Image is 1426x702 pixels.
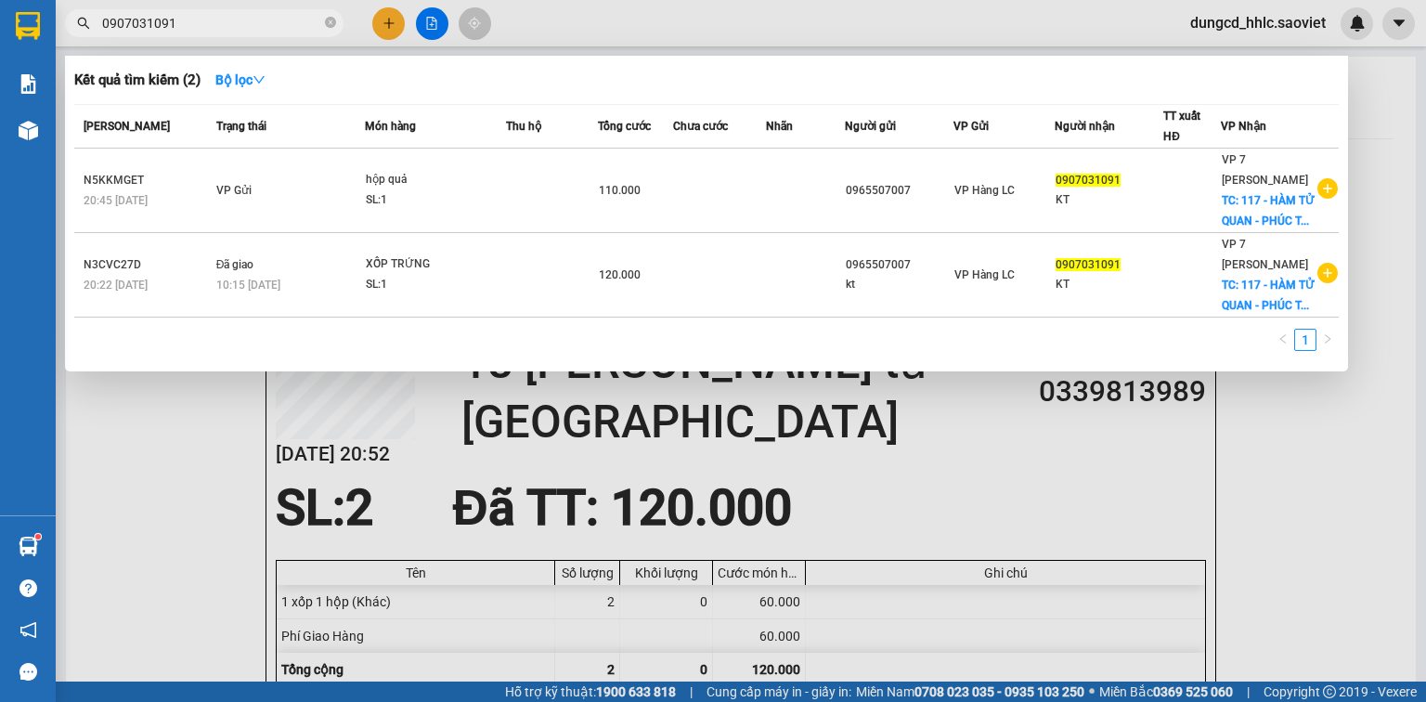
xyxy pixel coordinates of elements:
[1055,120,1115,133] span: Người nhận
[1222,153,1308,187] span: VP 7 [PERSON_NAME]
[112,44,227,74] b: Sao Việt
[599,268,641,281] span: 120.000
[766,120,793,133] span: Nhãn
[846,181,953,201] div: 0965507007
[19,579,37,597] span: question-circle
[1317,178,1338,199] span: plus-circle
[954,184,1015,197] span: VP Hàng LC
[1316,329,1339,351] button: right
[1272,329,1294,351] li: Previous Page
[506,120,541,133] span: Thu hộ
[201,65,280,95] button: Bộ lọcdown
[216,120,266,133] span: Trạng thái
[16,12,40,40] img: logo-vxr
[1056,275,1162,294] div: KT
[216,184,252,197] span: VP Gửi
[325,17,336,28] span: close-circle
[84,194,148,207] span: 20:45 [DATE]
[10,15,103,108] img: logo.jpg
[1222,279,1315,312] span: TC: 117 - HÀM TỬ QUAN - PHÚC T...
[673,120,728,133] span: Chưa cước
[1056,190,1162,210] div: KT
[366,275,505,295] div: SL: 1
[216,258,254,271] span: Đã giao
[845,120,896,133] span: Người gửi
[366,170,505,190] div: hộp quả
[97,108,535,172] h1: Trung chuyển
[365,120,416,133] span: Món hàng
[84,279,148,292] span: 20:22 [DATE]
[253,73,266,86] span: down
[216,279,280,292] span: 10:15 [DATE]
[1277,333,1289,344] span: left
[1316,329,1339,351] li: Next Page
[1222,194,1315,227] span: TC: 117 - HÀM TỬ QUAN - PHÚC T...
[366,190,505,211] div: SL: 1
[846,275,953,294] div: kt
[366,254,505,275] div: XỐP TRỨNG
[1221,120,1266,133] span: VP Nhận
[19,621,37,639] span: notification
[84,171,211,190] div: N5KKMGET
[19,537,38,556] img: warehouse-icon
[215,72,266,87] strong: Bộ lọc
[35,534,41,539] sup: 1
[1163,110,1200,143] span: TT xuất HĐ
[19,74,38,94] img: solution-icon
[1222,238,1308,271] span: VP 7 [PERSON_NAME]
[1294,329,1316,351] li: 1
[846,255,953,275] div: 0965507007
[74,71,201,90] h3: Kết quả tìm kiếm ( 2 )
[599,184,641,197] span: 110.000
[325,15,336,32] span: close-circle
[1056,174,1121,187] span: 0907031091
[1272,329,1294,351] button: left
[19,663,37,681] span: message
[84,255,211,275] div: N3CVC27D
[954,268,1015,281] span: VP Hàng LC
[102,13,321,33] input: Tìm tên, số ĐT hoặc mã đơn
[19,121,38,140] img: warehouse-icon
[84,120,170,133] span: [PERSON_NAME]
[1295,330,1316,350] a: 1
[1322,333,1333,344] span: right
[248,15,448,45] b: [DOMAIN_NAME]
[598,120,651,133] span: Tổng cước
[77,17,90,30] span: search
[10,108,149,138] h2: IN1RCMHY
[1056,258,1121,271] span: 0907031091
[1317,263,1338,283] span: plus-circle
[953,120,989,133] span: VP Gửi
